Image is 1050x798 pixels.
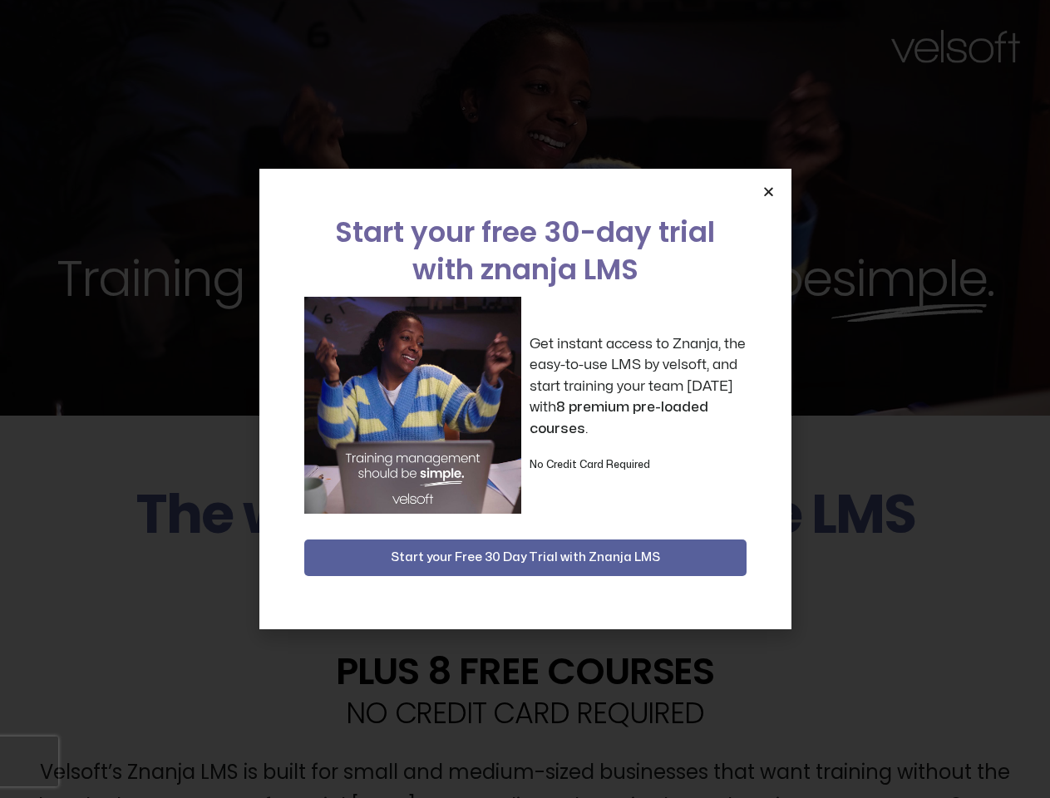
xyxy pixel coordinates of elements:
[530,460,650,470] strong: No Credit Card Required
[304,214,747,288] h2: Start your free 30-day trial with znanja LMS
[530,400,708,436] strong: 8 premium pre-loaded courses
[530,333,747,440] p: Get instant access to Znanja, the easy-to-use LMS by velsoft, and start training your team [DATE]...
[762,185,775,198] a: Close
[391,548,660,568] span: Start your Free 30 Day Trial with Znanja LMS
[304,297,521,514] img: a woman sitting at her laptop dancing
[304,539,747,576] button: Start your Free 30 Day Trial with Znanja LMS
